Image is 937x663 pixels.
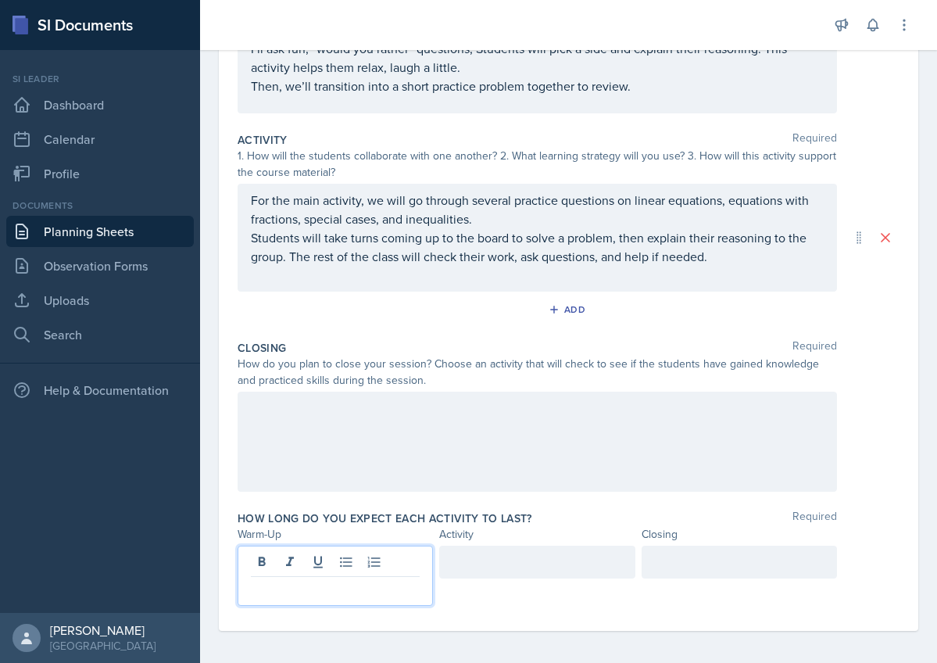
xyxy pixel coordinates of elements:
a: Search [6,319,194,350]
label: How long do you expect each activity to last? [238,511,532,526]
div: Closing [642,526,837,543]
div: Documents [6,199,194,213]
p: For the main activity, we will go through several practice questions on linear equations, equatio... [251,191,824,228]
a: Planning Sheets [6,216,194,247]
div: Activity [439,526,635,543]
a: Observation Forms [6,250,194,281]
p: Then, we’ll transition into a short practice problem together to review. [251,77,824,95]
span: Required [792,132,837,148]
div: [GEOGRAPHIC_DATA] [50,638,156,654]
label: Closing [238,340,286,356]
div: Si leader [6,72,194,86]
a: Calendar [6,124,194,155]
a: Dashboard [6,89,194,120]
label: Activity [238,132,288,148]
button: Add [543,298,594,321]
div: Help & Documentation [6,375,194,406]
div: [PERSON_NAME] [50,622,156,638]
div: 1. How will the students collaborate with one another? 2. What learning strategy will you use? 3.... [238,148,837,181]
a: Profile [6,158,194,189]
a: Uploads [6,285,194,316]
p: I’ll ask fun, “would you rather” questions, Students will pick a side and explain their reasoning... [251,39,824,77]
span: Required [792,511,837,526]
div: How do you plan to close your session? Choose an activity that will check to see if the students ... [238,356,837,389]
div: Warm-Up [238,526,433,543]
p: Students will take turns coming up to the board to solve a problem, then explain their reasoning ... [251,228,824,266]
div: Add [552,303,585,316]
span: Required [792,340,837,356]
